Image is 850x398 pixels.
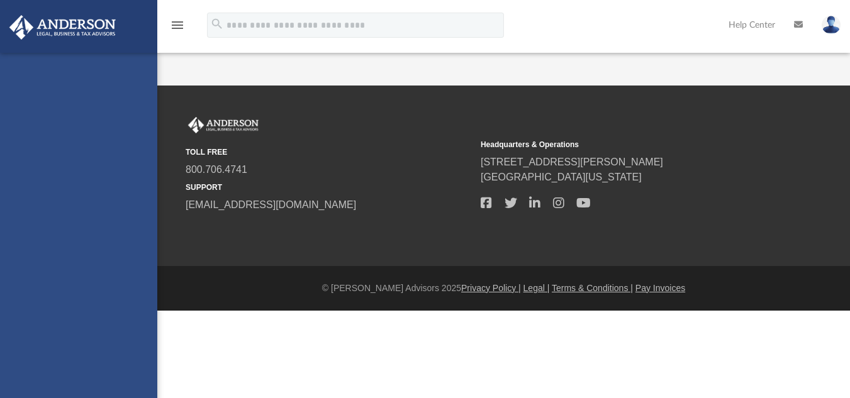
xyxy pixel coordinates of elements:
a: [STREET_ADDRESS][PERSON_NAME] [481,157,663,167]
a: Pay Invoices [635,283,685,293]
img: Anderson Advisors Platinum Portal [6,15,120,40]
small: SUPPORT [186,182,472,193]
a: menu [170,24,185,33]
div: © [PERSON_NAME] Advisors 2025 [157,282,850,295]
a: Legal | [523,283,550,293]
a: 800.706.4741 [186,164,247,175]
a: [GEOGRAPHIC_DATA][US_STATE] [481,172,642,182]
small: TOLL FREE [186,146,472,158]
a: Privacy Policy | [461,283,521,293]
i: search [210,17,224,31]
img: Anderson Advisors Platinum Portal [186,117,261,133]
small: Headquarters & Operations [481,139,767,150]
img: User Pic [822,16,841,34]
a: [EMAIL_ADDRESS][DOMAIN_NAME] [186,199,356,210]
a: Terms & Conditions | [552,283,633,293]
i: menu [170,18,185,33]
